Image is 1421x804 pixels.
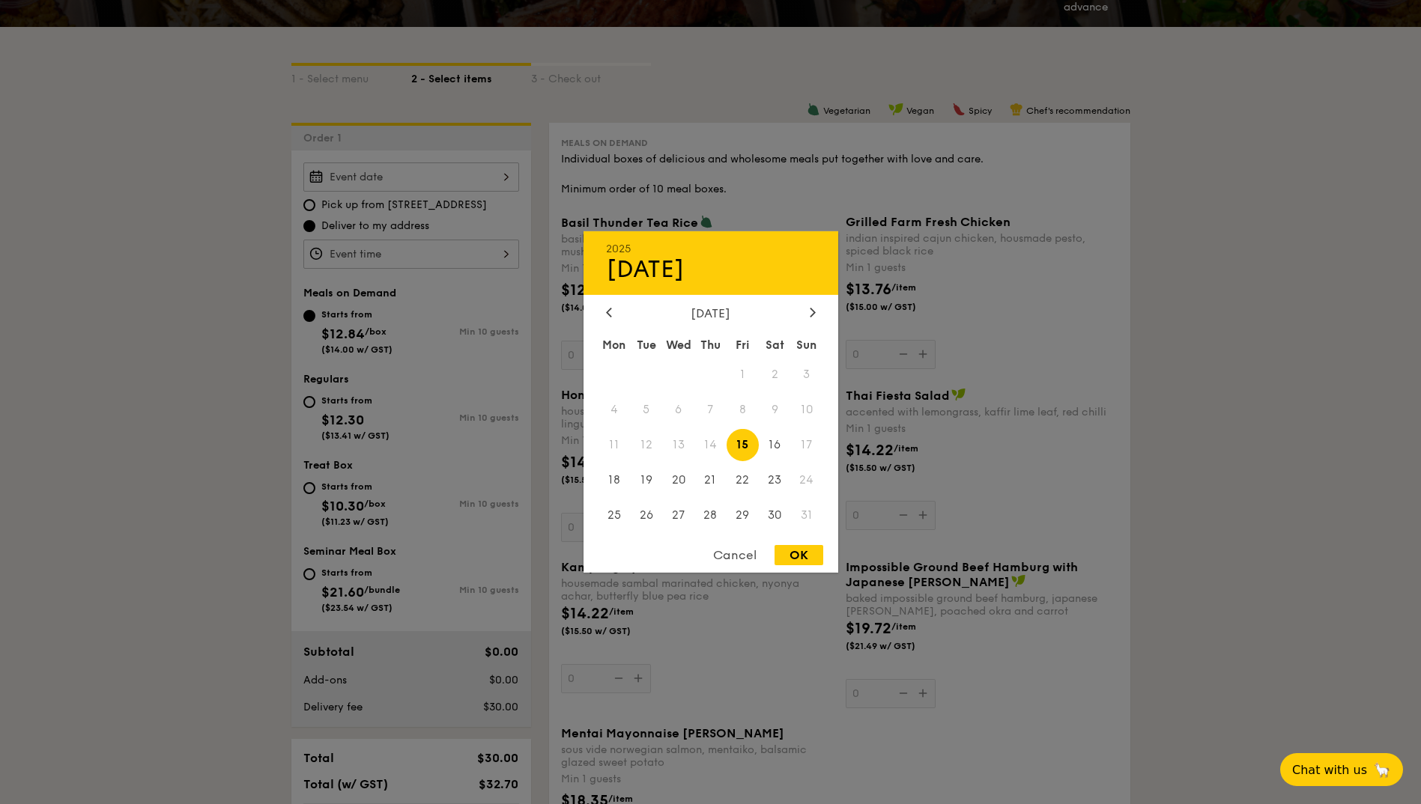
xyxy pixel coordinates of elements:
span: 20 [662,463,694,496]
span: 23 [759,463,791,496]
div: Wed [662,332,694,359]
span: 7 [694,394,727,426]
span: 8 [727,394,759,426]
div: Thu [694,332,727,359]
div: Mon [599,332,631,359]
div: Fri [727,332,759,359]
span: 12 [630,429,662,461]
span: 6 [662,394,694,426]
div: [DATE] [606,306,816,320]
span: 13 [662,429,694,461]
div: Sat [759,332,791,359]
span: 28 [694,499,727,531]
span: 29 [727,499,759,531]
button: Chat with us🦙 [1280,753,1403,786]
span: 5 [630,394,662,426]
span: 1 [727,359,759,391]
span: 4 [599,394,631,426]
div: [DATE] [606,255,816,284]
span: 10 [791,394,823,426]
span: 16 [759,429,791,461]
div: OK [775,545,823,565]
span: 18 [599,463,631,496]
span: 9 [759,394,791,426]
span: 2 [759,359,791,391]
span: Chat with us [1292,763,1367,777]
span: 14 [694,429,727,461]
div: Tue [630,332,662,359]
span: 26 [630,499,662,531]
span: 30 [759,499,791,531]
span: 15 [727,429,759,461]
span: 27 [662,499,694,531]
span: 21 [694,463,727,496]
span: 19 [630,463,662,496]
span: 31 [791,499,823,531]
span: 17 [791,429,823,461]
span: 25 [599,499,631,531]
span: 🦙 [1373,761,1391,779]
span: 24 [791,463,823,496]
div: Cancel [698,545,772,565]
div: 2025 [606,243,816,255]
span: 22 [727,463,759,496]
div: Sun [791,332,823,359]
span: 3 [791,359,823,391]
span: 11 [599,429,631,461]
